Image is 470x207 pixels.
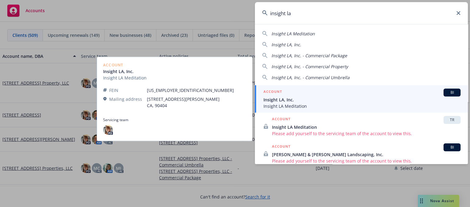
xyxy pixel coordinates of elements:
[272,158,461,164] span: Please add yourself to the servicing team of the account to view this.
[271,53,347,58] span: Insight LA, Inc. - Commercial Package
[272,124,461,130] span: Insight LA Meditation
[271,64,348,69] span: Insight LA, Inc. - Commercial Property
[255,113,468,140] a: ACCOUNTTRInsight LA MeditationPlease add yourself to the servicing team of the account to view this.
[446,145,458,150] span: BI
[271,42,301,47] span: Insight LA, Inc.
[255,2,468,24] input: Search...
[263,89,282,96] h5: ACCOUNT
[263,103,461,109] span: Insight LA Meditation
[263,96,461,103] span: Insight LA, Inc.
[255,85,468,113] a: ACCOUNTBIInsight LA, Inc.Insight LA Meditation
[255,140,468,167] a: ACCOUNTBI[PERSON_NAME] & [PERSON_NAME] Landscaping, Inc.Please add yourself to the servicing team...
[272,151,461,158] span: [PERSON_NAME] & [PERSON_NAME] Landscaping, Inc.
[271,31,315,37] span: Insight LA Meditation
[446,90,458,95] span: BI
[271,75,350,80] span: Insight LA, Inc. - Commercial Umbrella
[272,116,291,123] h5: ACCOUNT
[272,143,291,151] h5: ACCOUNT
[446,117,458,123] span: TR
[272,130,461,137] span: Please add yourself to the servicing team of the account to view this.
